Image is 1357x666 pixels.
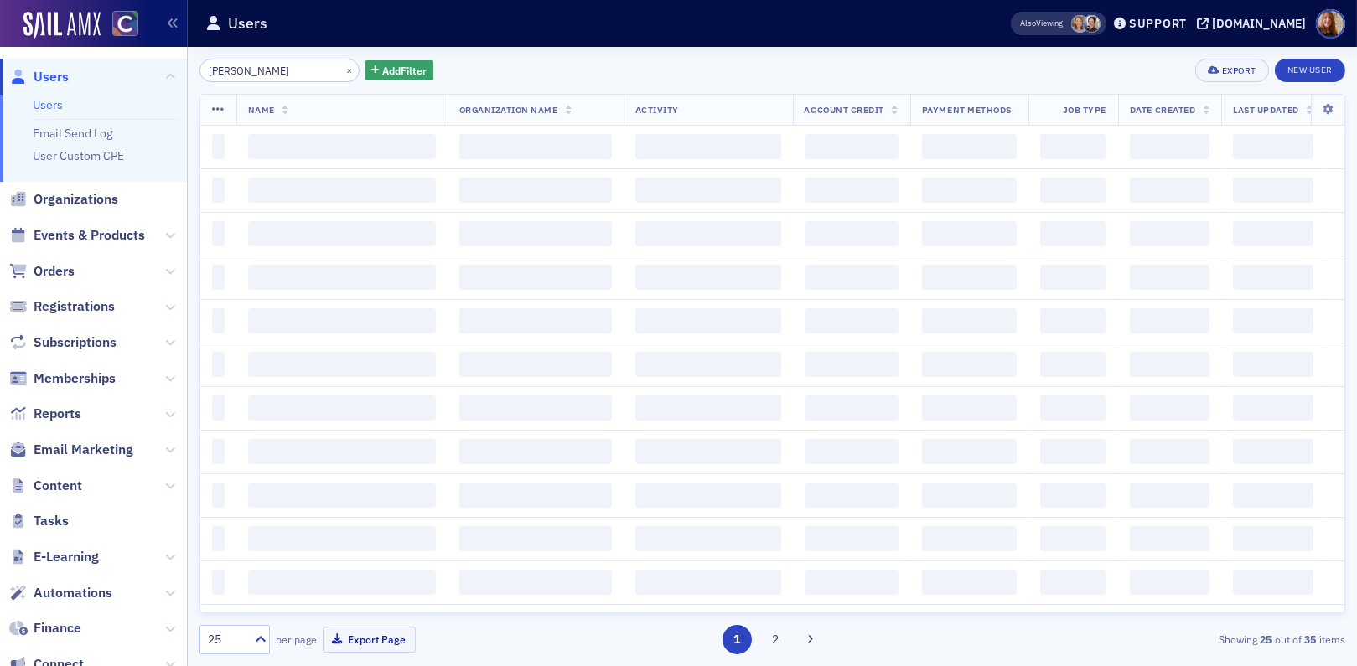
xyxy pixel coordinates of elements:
[248,352,436,377] span: ‌
[112,11,138,37] img: SailAMX
[212,178,225,203] span: ‌
[33,97,63,112] a: Users
[212,265,225,290] span: ‌
[459,178,612,203] span: ‌
[212,526,225,551] span: ‌
[459,308,612,333] span: ‌
[1130,395,1209,421] span: ‌
[34,226,145,245] span: Events & Products
[342,62,357,77] button: ×
[365,60,434,81] button: AddFilter
[1040,526,1106,551] span: ‌
[23,12,101,39] a: SailAMX
[1040,178,1106,203] span: ‌
[9,512,69,530] a: Tasks
[1020,18,1063,29] span: Viewing
[635,395,781,421] span: ‌
[9,226,145,245] a: Events & Products
[248,265,436,290] span: ‌
[34,441,133,459] span: Email Marketing
[34,68,69,86] span: Users
[1040,221,1106,246] span: ‌
[1316,9,1345,39] span: Profile
[34,477,82,495] span: Content
[1233,104,1298,116] span: Last Updated
[1233,352,1313,377] span: ‌
[1020,18,1036,28] div: Also
[9,584,112,602] a: Automations
[1040,352,1106,377] span: ‌
[459,221,612,246] span: ‌
[1302,632,1319,647] strong: 35
[248,104,275,116] span: Name
[248,134,436,159] span: ‌
[248,221,436,246] span: ‌
[459,526,612,551] span: ‌
[1040,439,1106,464] span: ‌
[459,439,612,464] span: ‌
[1130,526,1209,551] span: ‌
[1257,632,1275,647] strong: 25
[382,63,427,78] span: Add Filter
[1212,16,1306,31] div: [DOMAIN_NAME]
[228,13,267,34] h1: Users
[922,308,1017,333] span: ‌
[34,584,112,602] span: Automations
[805,221,899,246] span: ‌
[34,548,99,566] span: E-Learning
[1275,59,1345,82] a: New User
[212,570,225,595] span: ‌
[1130,221,1209,246] span: ‌
[1233,134,1313,159] span: ‌
[1071,15,1089,33] span: Kelli Davis
[805,178,899,203] span: ‌
[1129,16,1187,31] div: Support
[199,59,360,82] input: Search…
[1233,221,1313,246] span: ‌
[212,395,225,421] span: ‌
[922,439,1017,464] span: ‌
[34,619,81,638] span: Finance
[1130,104,1195,116] span: Date Created
[635,352,781,377] span: ‌
[323,627,416,653] button: Export Page
[922,134,1017,159] span: ‌
[248,178,436,203] span: ‌
[9,441,133,459] a: Email Marketing
[1197,18,1312,29] button: [DOMAIN_NAME]
[1040,308,1106,333] span: ‌
[805,395,899,421] span: ‌
[1233,526,1313,551] span: ‌
[248,439,436,464] span: ‌
[805,134,899,159] span: ‌
[34,369,116,388] span: Memberships
[459,104,558,116] span: Organization Name
[276,632,317,647] label: per page
[248,483,436,508] span: ‌
[635,221,781,246] span: ‌
[635,570,781,595] span: ‌
[922,221,1017,246] span: ‌
[805,570,899,595] span: ‌
[1130,570,1209,595] span: ‌
[33,126,112,141] a: Email Send Log
[212,352,225,377] span: ‌
[248,395,436,421] span: ‌
[9,548,99,566] a: E-Learning
[922,352,1017,377] span: ‌
[805,104,884,116] span: Account Credit
[805,265,899,290] span: ‌
[635,178,781,203] span: ‌
[212,439,225,464] span: ‌
[459,265,612,290] span: ‌
[1130,483,1209,508] span: ‌
[1063,104,1106,116] span: Job Type
[760,625,790,654] button: 2
[1130,265,1209,290] span: ‌
[1130,352,1209,377] span: ‌
[635,483,781,508] span: ‌
[1130,308,1209,333] span: ‌
[9,262,75,281] a: Orders
[635,439,781,464] span: ‌
[805,352,899,377] span: ‌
